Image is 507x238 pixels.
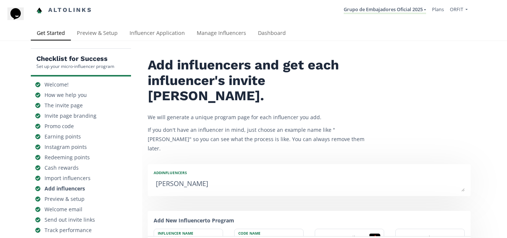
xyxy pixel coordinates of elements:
[45,123,74,130] div: Promo code
[252,26,292,41] a: Dashboard
[154,170,465,175] div: Add INFLUENCERS
[36,63,114,69] div: Set up your micro-influencer program
[36,7,42,13] img: favicon-32x32.png
[148,113,370,122] p: We will generate a unique program page for each influencer you add.
[344,6,426,14] a: Grupo de Embajadores Oficial 2025
[36,54,114,63] h5: Checklist for Success
[45,175,91,182] div: Import influencers
[432,6,444,13] a: Plans
[148,125,370,153] p: If you don't have an influencer in mind, just choose an example name like "[PERSON_NAME]" so you ...
[450,6,463,13] span: ORFIT
[45,185,85,192] div: Add influencers
[450,6,468,14] a: ORFIT
[45,143,87,151] div: Instagram points
[31,26,71,41] a: Get Started
[45,91,87,99] div: How we help you
[154,177,465,192] textarea: [PERSON_NAME]
[45,102,83,109] div: The invite page
[45,226,92,234] div: Track performance
[45,164,79,172] div: Cash rewards
[45,216,95,224] div: Send out invite links
[154,229,215,236] label: Influencer Name
[71,26,124,41] a: Preview & Setup
[45,81,69,88] div: Welcome!
[36,4,92,16] a: Altolinks
[124,26,191,41] a: Influencer Application
[191,26,252,41] a: Manage Influencers
[148,58,370,104] h2: Add influencers and get each influencer's invite [PERSON_NAME].
[45,112,97,120] div: Invite page branding
[7,7,31,30] iframe: chat widget
[45,206,82,213] div: Welcome email
[45,154,90,161] div: Redeeming points
[45,195,85,203] div: Preview & setup
[154,217,234,224] strong: Add New Influencer to Program
[45,133,81,140] div: Earning points
[235,229,296,236] label: Code Name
